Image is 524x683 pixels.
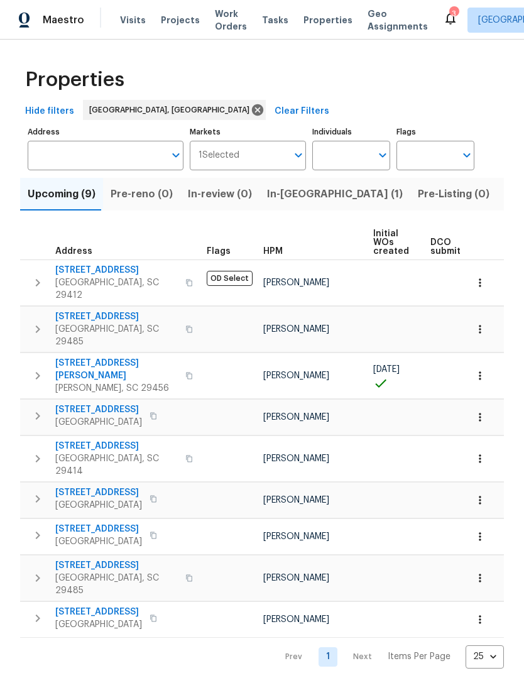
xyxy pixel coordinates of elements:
[263,413,329,422] span: [PERSON_NAME]
[207,271,253,286] span: OD Select
[55,572,178,597] span: [GEOGRAPHIC_DATA], SC 29485
[207,247,231,256] span: Flags
[89,104,254,116] span: [GEOGRAPHIC_DATA], [GEOGRAPHIC_DATA]
[28,128,183,136] label: Address
[25,104,74,119] span: Hide filters
[215,8,247,33] span: Work Orders
[20,100,79,123] button: Hide filters
[319,647,337,667] a: Goto page 1
[374,146,391,164] button: Open
[263,325,329,334] span: [PERSON_NAME]
[267,185,403,203] span: In-[GEOGRAPHIC_DATA] (1)
[303,14,352,26] span: Properties
[55,440,178,452] span: [STREET_ADDRESS]
[275,104,329,119] span: Clear Filters
[373,365,400,374] span: [DATE]
[55,559,178,572] span: [STREET_ADDRESS]
[43,14,84,26] span: Maestro
[466,640,504,673] div: 25
[263,496,329,505] span: [PERSON_NAME]
[418,185,489,203] span: Pre-Listing (0)
[290,146,307,164] button: Open
[28,185,96,203] span: Upcoming (9)
[55,382,178,395] span: [PERSON_NAME], SC 29456
[25,74,124,86] span: Properties
[55,416,142,429] span: [GEOGRAPHIC_DATA]
[449,8,458,20] div: 3
[263,615,329,624] span: [PERSON_NAME]
[55,606,142,618] span: [STREET_ADDRESS]
[167,146,185,164] button: Open
[458,146,476,164] button: Open
[396,128,474,136] label: Flags
[188,185,252,203] span: In-review (0)
[312,128,390,136] label: Individuals
[430,238,476,256] span: DCO submitted
[263,532,329,541] span: [PERSON_NAME]
[111,185,173,203] span: Pre-reno (0)
[262,16,288,25] span: Tasks
[55,264,178,276] span: [STREET_ADDRESS]
[55,486,142,499] span: [STREET_ADDRESS]
[55,452,178,478] span: [GEOGRAPHIC_DATA], SC 29414
[55,247,92,256] span: Address
[120,14,146,26] span: Visits
[55,535,142,548] span: [GEOGRAPHIC_DATA]
[55,618,142,631] span: [GEOGRAPHIC_DATA]
[55,523,142,535] span: [STREET_ADDRESS]
[368,8,428,33] span: Geo Assignments
[263,371,329,380] span: [PERSON_NAME]
[388,650,450,663] p: Items Per Page
[263,278,329,287] span: [PERSON_NAME]
[199,150,239,161] span: 1 Selected
[83,100,266,120] div: [GEOGRAPHIC_DATA], [GEOGRAPHIC_DATA]
[55,276,178,302] span: [GEOGRAPHIC_DATA], SC 29412
[55,357,178,382] span: [STREET_ADDRESS][PERSON_NAME]
[55,310,178,323] span: [STREET_ADDRESS]
[373,229,409,256] span: Initial WOs created
[190,128,307,136] label: Markets
[263,454,329,463] span: [PERSON_NAME]
[55,499,142,511] span: [GEOGRAPHIC_DATA]
[55,403,142,416] span: [STREET_ADDRESS]
[273,645,504,669] nav: Pagination Navigation
[263,247,283,256] span: HPM
[55,323,178,348] span: [GEOGRAPHIC_DATA], SC 29485
[161,14,200,26] span: Projects
[263,574,329,582] span: [PERSON_NAME]
[270,100,334,123] button: Clear Filters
